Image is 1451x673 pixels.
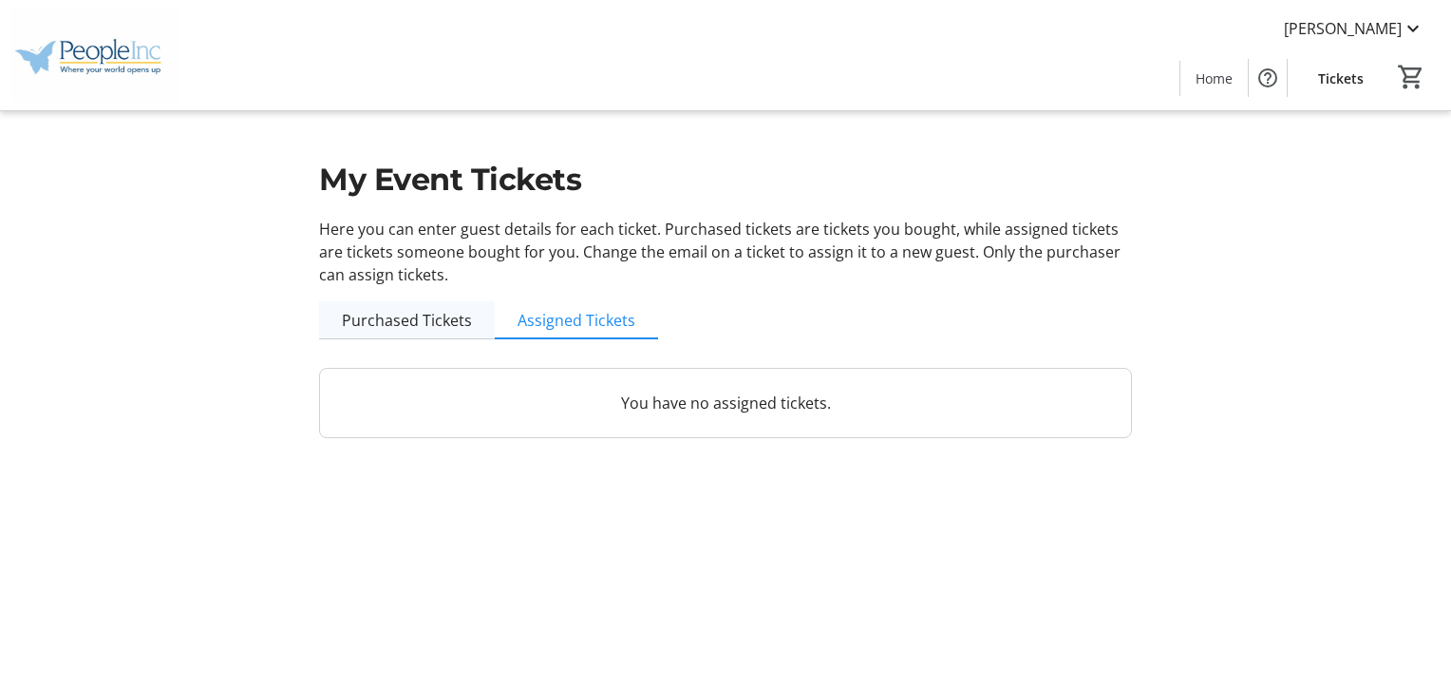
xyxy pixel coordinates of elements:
[1180,61,1248,96] a: Home
[11,8,180,103] img: People Inc.'s Logo
[343,392,1108,414] p: You have no assigned tickets.
[1318,68,1364,88] span: Tickets
[319,218,1132,286] p: Here you can enter guest details for each ticket. Purchased tickets are tickets you bought, while...
[319,157,1132,202] h1: My Event Tickets
[1303,61,1379,96] a: Tickets
[518,313,635,328] span: Assigned Tickets
[1394,60,1428,94] button: Cart
[1249,59,1287,97] button: Help
[1269,13,1440,44] button: [PERSON_NAME]
[342,313,472,328] span: Purchased Tickets
[1284,17,1402,40] span: [PERSON_NAME]
[1196,68,1233,88] span: Home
